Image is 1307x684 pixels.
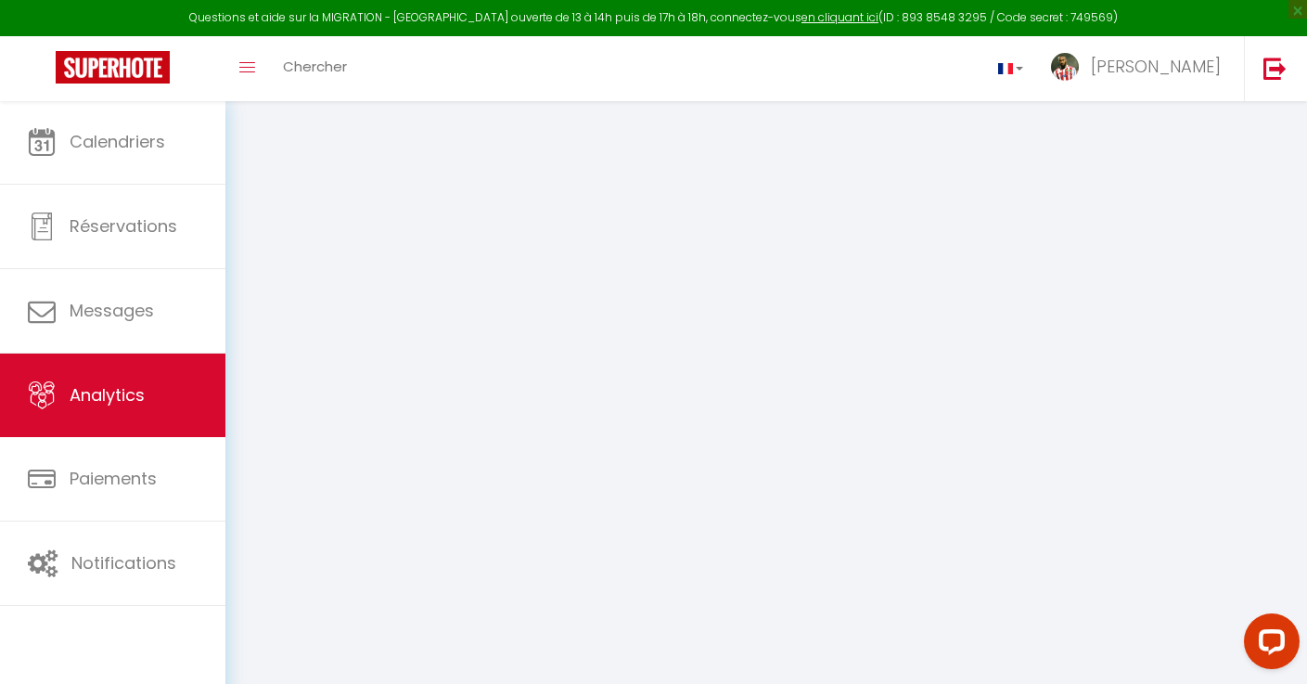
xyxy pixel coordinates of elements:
[1051,53,1079,81] img: ...
[70,299,154,322] span: Messages
[269,36,361,101] a: Chercher
[1229,606,1307,684] iframe: LiveChat chat widget
[70,214,177,238] span: Réservations
[56,51,170,84] img: Super Booking
[70,383,145,407] span: Analytics
[1091,55,1221,78] span: [PERSON_NAME]
[801,9,878,25] a: en cliquant ici
[1263,57,1287,80] img: logout
[70,130,165,153] span: Calendriers
[283,57,347,76] span: Chercher
[71,551,176,574] span: Notifications
[1037,36,1244,101] a: ... [PERSON_NAME]
[70,467,157,490] span: Paiements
